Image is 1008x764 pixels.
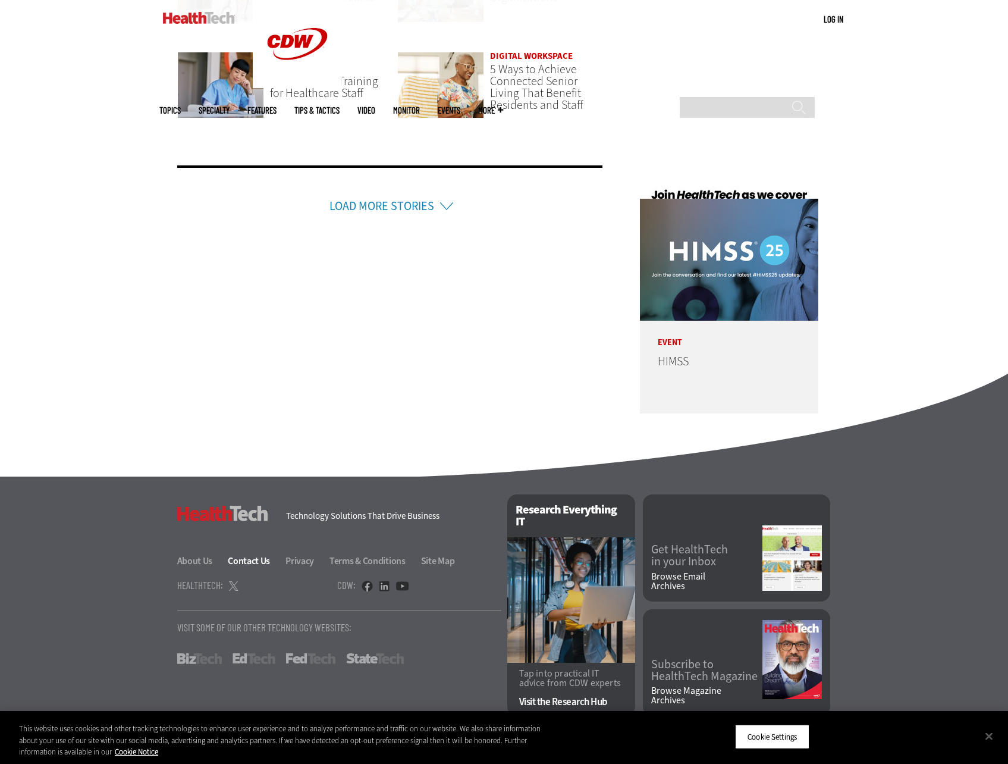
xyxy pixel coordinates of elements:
[762,525,822,591] img: newsletter screenshot
[651,572,762,591] a: Browse EmailArchives
[651,686,762,705] a: Browse MagazineArchives
[346,653,404,664] a: StateTech
[177,580,223,590] h4: HealthTech:
[177,653,222,664] a: BizTech
[421,555,455,567] a: Site Map
[762,620,822,699] img: Fall 2025 Cover
[285,555,328,567] a: Privacy
[19,723,554,758] div: This website uses cookies and other tracking technologies to enhance user experience and to analy...
[735,724,809,749] button: Cookie Settings
[115,747,158,757] a: More information about your privacy
[233,653,275,664] a: EdTech
[177,506,268,521] h3: HealthTech
[519,669,623,688] p: Tap into practical IT advice from CDW experts
[824,14,843,24] a: Log in
[286,653,335,664] a: FedTech
[507,494,635,537] h2: Research Everything IT
[228,555,284,567] a: Contact Us
[337,580,356,590] h4: CDW:
[329,555,419,567] a: Terms & Conditions
[329,198,434,214] a: Load More Stories
[357,106,375,115] a: Video
[519,697,623,707] a: Visit the Research Hub
[438,106,460,115] a: Events
[651,659,762,682] a: Subscribe toHealthTech Magazine
[651,544,762,568] a: Get HealthTechin your Inbox
[253,79,342,91] a: CDW
[658,353,689,370] a: HIMSS
[159,106,181,115] span: Topics
[824,13,843,26] div: User menu
[177,555,227,567] a: About Us
[976,723,1002,749] button: Close
[393,106,420,115] a: MonITor
[286,512,492,521] h4: Technology Solutions That Drive Business
[294,106,340,115] a: Tips & Tactics
[163,12,235,24] img: Home
[640,187,818,321] img: HIMSS25
[478,106,503,115] span: More
[199,106,230,115] span: Specialty
[640,321,818,347] p: Event
[177,622,501,633] p: Visit Some Of Our Other Technology Websites:
[247,106,277,115] a: Features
